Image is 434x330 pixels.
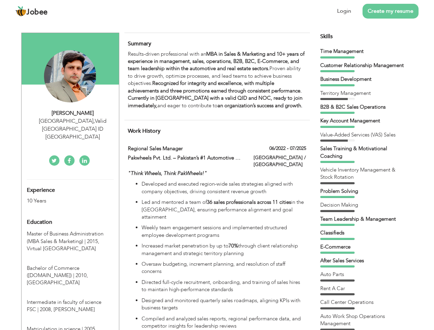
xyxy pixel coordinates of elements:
[128,95,302,109] strong: Currently in [GEOGRAPHIC_DATA] with a valid QID and NOC, ready to join immediately,
[128,51,304,72] strong: MBA in Sales & Marketing and 10+ years of experience in management, sales, operations, B2B, B2C, ...
[128,154,243,162] label: Pakwheels Pvt. Ltd. – Pakistan’s #1 Automotive Platform |
[26,9,48,16] span: Jobee
[320,313,406,328] div: Auto Work Shop Operations Management
[320,229,406,236] div: Classifieds
[363,4,419,19] a: Create my resume
[27,245,96,252] span: Virtual [GEOGRAPHIC_DATA]
[128,145,243,152] label: Regional Sales Manager
[320,216,406,223] div: Team Leadership & Management
[128,80,302,94] strong: Recognized for integrity and excellence, with multiple achievements and three promotions earned t...
[54,306,95,313] span: [PERSON_NAME]
[320,117,406,124] div: Key Account Management
[320,188,406,195] div: Problem Solving
[320,76,406,83] div: Business Development
[320,103,406,111] div: B2B & B2C Sales Operations
[320,299,406,306] div: Call Center Operations
[93,117,95,125] span: ,
[27,230,103,244] span: Master of Business Administration (MBA Sales & Marketing), Virtual University of Pakistan, 2015
[320,285,406,292] div: Rent A Car
[320,62,406,69] div: Customer Relationship Management
[128,40,151,47] span: Summary
[27,109,119,117] div: [PERSON_NAME]
[142,242,306,257] p: Increased market penetration by up to through client relationship management and strategic territ...
[269,145,306,152] label: 06/2022 - 07/2025
[142,261,306,275] p: Oversaw budgeting, increment planning, and resolution of staff concerns
[22,288,119,313] div: Intermediate in faculty of science FSC, 2008
[337,7,351,15] a: Login
[27,299,101,313] span: Intermediate in faculty of science FSC, BISE Gujrawala, 2008
[320,145,406,160] div: Sales Training & Motivational Coaching
[27,279,80,286] span: [GEOGRAPHIC_DATA]
[320,166,406,181] div: Vehicle Inventory Management & Stock Rotation
[22,230,119,252] div: Master of Business Administration (MBA Sales & Marketing), 2015
[320,201,406,209] div: Decision Making
[128,170,207,177] em: "Think Wheels, Think PakWheels!"
[15,6,48,17] a: Jobee
[142,180,306,195] p: Developed and executed region-wide sales strategies aligned with company objectives, driving cons...
[142,199,306,221] p: Led and mentored a team of in the [GEOGRAPHIC_DATA], ensuring performance alignment and goal atta...
[254,154,306,168] label: [GEOGRAPHIC_DATA] / [GEOGRAPHIC_DATA]
[218,102,302,109] strong: an organization’s success and growth.
[320,33,333,40] span: Skills
[15,6,26,17] img: jobee.io
[320,48,406,55] div: Time Management
[142,315,306,330] p: Compiled and analyzed sales reports, regional performance data, and competitor insights for leade...
[27,265,88,279] span: Bachelor of Commerce (B.COM), University of Punjab, 2010
[128,51,306,109] p: Results-driven professional with an Proven ability to drive growth, optimize processes, and lead ...
[27,197,98,205] div: 10 Years
[229,242,238,249] strong: 70%
[142,279,306,294] p: Directed full-cycle recruitment, onboarding, and training of sales hires to maintain high-perform...
[142,297,306,312] p: Designed and monitored quarterly sales roadmaps, aligning KPIs with business targets
[320,90,406,97] div: Territory Management
[320,257,406,264] div: After Sales Services
[320,271,406,278] div: Auto Parts
[27,219,52,225] span: Education
[320,243,406,251] div: E-Commerce
[142,224,306,239] p: Weekly team engagement sessions and implemented structured employee development programs
[320,131,406,139] div: Value-Added Services (VAS) Sales
[27,187,55,194] span: Experience
[27,117,119,141] div: [GEOGRAPHIC_DATA] Valid [GEOGRAPHIC_DATA] ID [GEOGRAPHIC_DATA]
[22,254,119,287] div: Bachelor of Commerce (B.COM), 2010
[128,127,160,135] span: Work History
[207,199,291,206] strong: 36 sales professionals across 11 cities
